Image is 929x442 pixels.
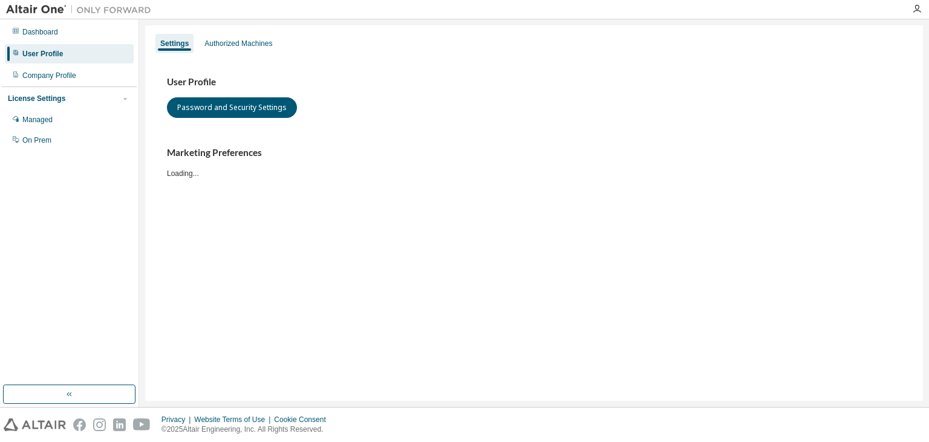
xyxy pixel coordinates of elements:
[113,418,126,431] img: linkedin.svg
[22,135,51,145] div: On Prem
[22,71,76,80] div: Company Profile
[8,94,65,103] div: License Settings
[167,147,901,178] div: Loading...
[274,415,333,424] div: Cookie Consent
[161,415,194,424] div: Privacy
[194,415,274,424] div: Website Terms of Use
[93,418,106,431] img: instagram.svg
[167,97,297,118] button: Password and Security Settings
[167,76,901,88] h3: User Profile
[6,4,157,16] img: Altair One
[133,418,151,431] img: youtube.svg
[22,49,63,59] div: User Profile
[73,418,86,431] img: facebook.svg
[204,39,272,48] div: Authorized Machines
[22,115,53,125] div: Managed
[22,27,58,37] div: Dashboard
[160,39,189,48] div: Settings
[167,147,901,159] h3: Marketing Preferences
[161,424,333,435] p: © 2025 Altair Engineering, Inc. All Rights Reserved.
[4,418,66,431] img: altair_logo.svg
